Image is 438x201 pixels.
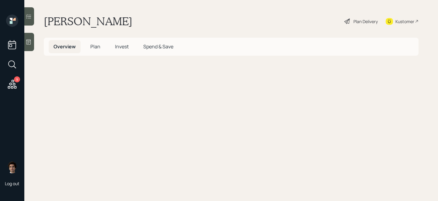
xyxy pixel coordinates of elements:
h1: [PERSON_NAME] [44,15,132,28]
span: Overview [54,43,76,50]
div: Kustomer [395,18,414,25]
div: Plan Delivery [353,18,378,25]
div: 9 [14,76,20,82]
span: Invest [115,43,129,50]
span: Plan [90,43,100,50]
img: harrison-schaefer-headshot-2.png [6,161,18,173]
span: Spend & Save [143,43,173,50]
div: Log out [5,181,19,186]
